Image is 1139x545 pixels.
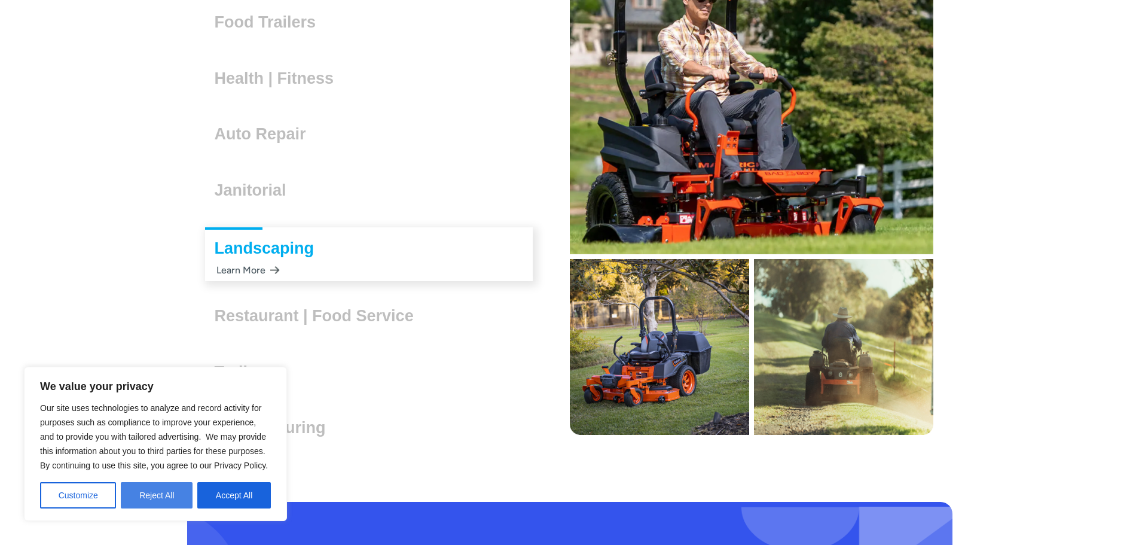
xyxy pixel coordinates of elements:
div: We value your privacy [24,367,287,521]
h3: Landscaping [215,239,324,257]
h3: Restaurant | Food Service [215,307,423,325]
button: Reject All [121,482,193,509]
h3: Trailers [215,363,282,381]
button: Customize [40,482,116,509]
span: Our site uses technologies to analyze and record activity for purposes such as compliance to impr... [40,403,268,470]
div: Learn More [215,258,280,282]
h3: Health | Fitness [215,69,344,87]
p: We value your privacy [40,379,271,394]
h3: Food Trailers [215,13,326,31]
h3: Janitorial [215,181,296,199]
h3: Auto Repair [215,125,316,143]
button: Accept All [197,482,271,509]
